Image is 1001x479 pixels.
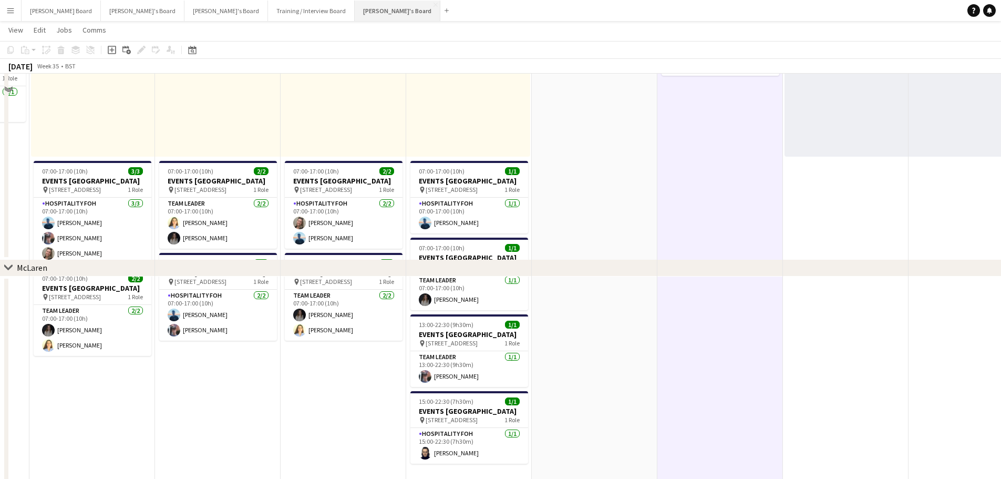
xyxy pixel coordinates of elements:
span: 07:00-17:00 (10h) [293,167,339,175]
h3: EVENTS [GEOGRAPHIC_DATA] [410,253,528,262]
div: McLaren [17,262,47,273]
span: 1 Role [128,293,143,301]
span: 2/2 [254,259,269,267]
span: [STREET_ADDRESS] [174,278,226,286]
span: 07:00-17:00 (10h) [42,167,88,175]
app-card-role: Hospitality FOH3/307:00-17:00 (10h)[PERSON_NAME][PERSON_NAME][PERSON_NAME] [34,198,151,264]
span: 1 Role [504,416,520,424]
app-card-role: TEAM LEADER2/207:00-17:00 (10h)[PERSON_NAME][PERSON_NAME] [159,198,277,249]
span: 07:00-17:00 (10h) [168,167,213,175]
span: 13:00-22:30 (9h30m) [419,321,473,329]
span: 07:00-17:00 (10h) [419,167,465,175]
div: BST [65,62,76,70]
span: 1 Role [379,278,394,286]
span: Comms [82,25,106,35]
app-job-card: 13:00-22:30 (9h30m)1/1EVENTS [GEOGRAPHIC_DATA] [STREET_ADDRESS]1 RoleTEAM LEADER1/113:00-22:30 (9... [410,314,528,387]
span: 07:00-17:00 (10h) [168,259,213,267]
app-job-card: 07:00-17:00 (10h)2/2EVENTS [GEOGRAPHIC_DATA] [STREET_ADDRESS]1 RoleTEAM LEADER2/207:00-17:00 (10h... [34,268,151,356]
div: [DATE] [8,61,33,72]
span: 1 Role [253,186,269,193]
app-job-card: 07:00-17:00 (10h)3/3EVENTS [GEOGRAPHIC_DATA] [STREET_ADDRESS]1 RoleHospitality FOH3/307:00-17:00 ... [34,161,151,264]
app-card-role: TEAM LEADER2/207:00-17:00 (10h)[PERSON_NAME][PERSON_NAME] [34,305,151,356]
button: [PERSON_NAME]'s Board [355,1,440,21]
span: [STREET_ADDRESS] [174,186,226,193]
span: 2/2 [128,274,143,282]
h3: EVENTS [GEOGRAPHIC_DATA] [410,330,528,339]
h3: EVENTS [GEOGRAPHIC_DATA] [159,176,277,186]
span: 1 Role [504,186,520,193]
span: 07:00-17:00 (10h) [419,244,465,252]
button: [PERSON_NAME] Board [22,1,101,21]
button: [PERSON_NAME]'s Board [184,1,268,21]
span: 07:00-17:00 (10h) [293,259,339,267]
app-card-role: TEAM LEADER1/107:00-17:00 (10h)[PERSON_NAME] [410,274,528,310]
span: [STREET_ADDRESS] [426,186,478,193]
span: 1/1 [505,244,520,252]
app-card-role: TEAM LEADER1/113:00-22:30 (9h30m)[PERSON_NAME] [410,351,528,387]
app-job-card: 07:00-17:00 (10h)2/2EVENTS [GEOGRAPHIC_DATA] [STREET_ADDRESS]1 RoleHospitality FOH2/207:00-17:00 ... [285,161,403,249]
h3: EVENTS [GEOGRAPHIC_DATA] [34,283,151,293]
a: Jobs [52,23,76,37]
a: Edit [29,23,50,37]
app-card-role: TEAM LEADER2/207:00-17:00 (10h)[PERSON_NAME][PERSON_NAME] [285,290,403,341]
span: [STREET_ADDRESS] [426,339,478,347]
h3: EVENTS [GEOGRAPHIC_DATA] [410,176,528,186]
app-job-card: 15:00-22:30 (7h30m)1/1EVENTS [GEOGRAPHIC_DATA] [STREET_ADDRESS]1 RoleHospitality FOH1/115:00-22:3... [410,391,528,464]
span: [STREET_ADDRESS] [300,278,352,286]
span: [STREET_ADDRESS] [49,293,101,301]
span: Week 35 [35,62,61,70]
a: View [4,23,27,37]
span: 15:00-22:30 (7h30m) [419,398,473,405]
span: 07:00-17:00 (10h) [42,274,88,282]
span: [STREET_ADDRESS] [300,186,352,193]
span: 2/2 [254,167,269,175]
app-card-role: Hospitality FOH1/115:00-22:30 (7h30m)[PERSON_NAME] [410,428,528,464]
button: Training / Interview Board [268,1,355,21]
app-job-card: 07:00-17:00 (10h)2/2EVENTS [GEOGRAPHIC_DATA] [STREET_ADDRESS]1 RoleTEAM LEADER2/207:00-17:00 (10h... [285,253,403,341]
span: 2/2 [379,167,394,175]
span: Edit [34,25,46,35]
app-card-role: Hospitality FOH1/107:00-17:00 (10h)[PERSON_NAME] [410,198,528,233]
span: 1 Role [128,186,143,193]
span: Jobs [56,25,72,35]
span: 1 Role [253,278,269,286]
span: 1/1 [505,321,520,329]
span: 3/3 [128,167,143,175]
span: 1/1 [505,167,520,175]
span: 1 Role [504,339,520,347]
span: 1/1 [505,398,520,405]
span: View [8,25,23,35]
app-job-card: 07:00-17:00 (10h)1/1EVENTS [GEOGRAPHIC_DATA] [STREET_ADDRESS]1 RoleTEAM LEADER1/107:00-17:00 (10h... [410,238,528,310]
button: [PERSON_NAME]'s Board [101,1,184,21]
span: 1 Role [379,186,394,193]
span: [STREET_ADDRESS] [49,186,101,193]
app-job-card: 07:00-17:00 (10h)2/2EVENTS [GEOGRAPHIC_DATA] [STREET_ADDRESS]1 RoleTEAM LEADER2/207:00-17:00 (10h... [159,161,277,249]
h3: EVENTS [GEOGRAPHIC_DATA] [34,176,151,186]
span: 2/2 [379,259,394,267]
span: 1 Role [2,74,17,82]
a: Comms [78,23,110,37]
app-job-card: 07:00-17:00 (10h)1/1EVENTS [GEOGRAPHIC_DATA] [STREET_ADDRESS]1 RoleHospitality FOH1/107:00-17:00 ... [410,161,528,233]
app-job-card: 07:00-17:00 (10h)2/2EVENTS [GEOGRAPHIC_DATA] [STREET_ADDRESS]1 RoleHospitality FOH2/207:00-17:00 ... [159,253,277,341]
app-card-role: Hospitality FOH2/207:00-17:00 (10h)[PERSON_NAME][PERSON_NAME] [285,198,403,249]
h3: EVENTS [GEOGRAPHIC_DATA] [410,406,528,416]
span: [STREET_ADDRESS] [426,416,478,424]
h3: EVENTS [GEOGRAPHIC_DATA] [285,176,403,186]
app-card-role: Hospitality FOH2/207:00-17:00 (10h)[PERSON_NAME][PERSON_NAME] [159,290,277,341]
